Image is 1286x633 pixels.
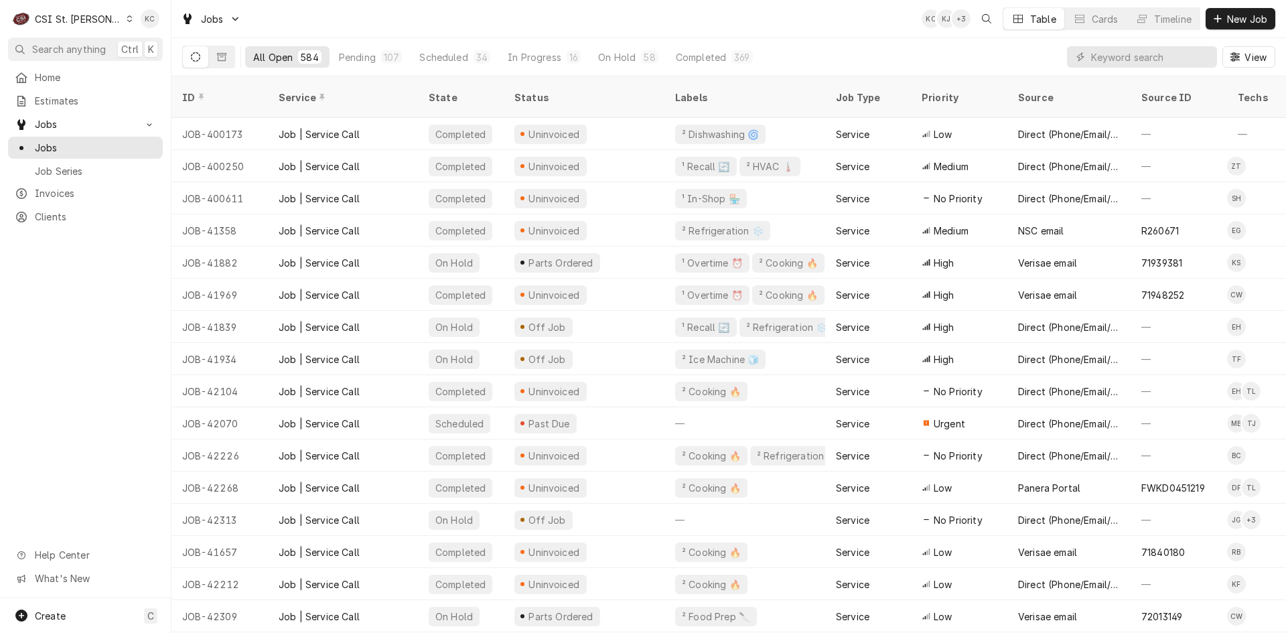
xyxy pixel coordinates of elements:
[1227,318,1246,336] div: EH
[1131,182,1227,214] div: —
[922,9,940,28] div: Kelly Christen's Avatar
[1227,189,1246,208] div: SH
[171,182,268,214] div: JOB-400611
[644,50,655,64] div: 58
[279,256,360,270] div: Job | Service Call
[434,192,487,206] div: Completed
[419,50,468,64] div: Scheduled
[527,417,572,431] div: Past Due
[171,247,268,279] div: JOB-41882
[8,160,163,182] a: Job Series
[35,610,66,622] span: Create
[1227,414,1246,433] div: MB
[35,94,156,108] span: Estimates
[1227,446,1246,465] div: Brad Cope's Avatar
[934,545,952,559] span: Low
[1141,90,1214,104] div: Source ID
[171,150,268,182] div: JOB-400250
[8,206,163,228] a: Clients
[182,90,255,104] div: ID
[934,352,954,366] span: High
[1224,12,1270,26] span: New Job
[1141,545,1185,559] div: 71840180
[836,577,869,591] div: Service
[8,544,163,566] a: Go to Help Center
[527,449,581,463] div: Uninvoiced
[1018,192,1120,206] div: Direct (Phone/Email/etc.)
[171,214,268,247] div: JOB-41358
[1018,384,1120,399] div: Direct (Phone/Email/etc.)
[1227,575,1246,593] div: Kevin Floyd's Avatar
[836,288,869,302] div: Service
[952,9,971,28] div: + 3
[434,320,474,334] div: On Hold
[253,50,293,64] div: All Open
[35,12,122,26] div: CSI St. [PERSON_NAME]
[434,127,487,141] div: Completed
[1227,157,1246,175] div: ZT
[171,311,268,343] div: JOB-41839
[35,210,156,224] span: Clients
[1131,311,1227,343] div: —
[434,513,474,527] div: On Hold
[1030,12,1056,26] div: Table
[569,50,578,64] div: 16
[171,343,268,375] div: JOB-41934
[1018,320,1120,334] div: Direct (Phone/Email/etc.)
[681,224,765,238] div: ² Refrigeration ❄️
[279,288,360,302] div: Job | Service Call
[934,513,983,527] span: No Priority
[1227,478,1246,497] div: David Ford's Avatar
[1018,127,1120,141] div: Direct (Phone/Email/etc.)
[1141,610,1182,624] div: 72013149
[1227,510,1246,529] div: Jeff George's Avatar
[681,449,742,463] div: ² Cooking 🔥
[279,610,360,624] div: Job | Service Call
[8,66,163,88] a: Home
[1242,382,1261,401] div: TL
[1242,510,1261,529] div: + 3
[171,504,268,536] div: JOB-42313
[836,90,900,104] div: Job Type
[681,384,742,399] div: ² Cooking 🔥
[1227,157,1246,175] div: Z TECH TRAINING's Avatar
[934,384,983,399] span: No Priority
[35,571,155,585] span: What's New
[1227,285,1246,304] div: CW
[35,141,156,155] span: Jobs
[527,481,581,495] div: Uninvoiced
[836,449,869,463] div: Service
[141,9,159,28] div: KC
[1242,50,1269,64] span: View
[527,256,595,270] div: Parts Ordered
[1018,449,1120,463] div: Direct (Phone/Email/etc.)
[676,50,726,64] div: Completed
[681,159,731,173] div: ¹ Recall 🔄
[279,224,360,238] div: Job | Service Call
[434,417,485,431] div: Scheduled
[1227,118,1281,150] div: —
[1206,8,1275,29] button: New Job
[1227,382,1246,401] div: EH
[1141,288,1184,302] div: 71948252
[976,8,997,29] button: Open search
[171,439,268,472] div: JOB-42226
[526,320,567,334] div: Off Job
[745,320,829,334] div: ² Refrigeration ❄️
[527,545,581,559] div: Uninvoiced
[934,192,983,206] span: No Priority
[35,164,156,178] span: Job Series
[148,42,154,56] span: K
[434,481,487,495] div: Completed
[527,288,581,302] div: Uninvoiced
[934,127,952,141] span: Low
[1141,224,1179,238] div: R260671
[598,50,636,64] div: On Hold
[527,127,581,141] div: Uninvoiced
[1227,510,1246,529] div: JG
[514,90,651,104] div: Status
[681,352,760,366] div: ² Ice Machine 🧊
[934,577,952,591] span: Low
[1242,414,1261,433] div: Trevor Johnson's Avatar
[8,38,163,61] button: Search anythingCtrlK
